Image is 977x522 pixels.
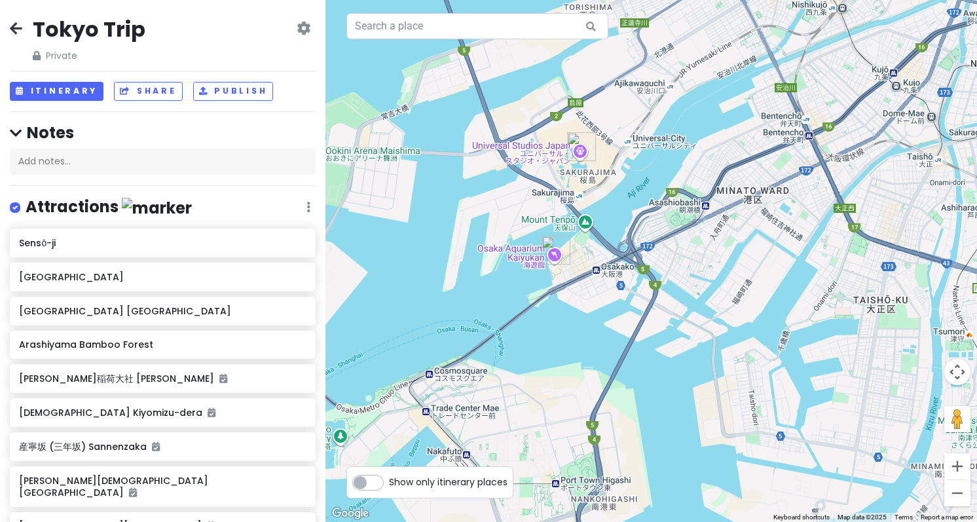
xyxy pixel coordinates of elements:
[329,505,372,522] img: Google
[389,475,507,489] span: Show only itinerary places
[19,237,306,249] h6: Sensō-ji
[542,236,570,265] div: Osaka Aquarium Kaiyukan
[219,374,227,383] i: Added to itinerary
[894,513,913,521] a: Terms (opens in new tab)
[10,82,103,101] button: Itinerary
[152,442,160,451] i: Added to itinerary
[921,513,973,521] a: Report a map error
[193,82,274,101] button: Publish
[208,408,215,417] i: Added to itinerary
[10,122,316,143] h4: Notes
[567,132,596,161] div: Universal Studios Japan
[19,271,306,283] h6: [GEOGRAPHIC_DATA]
[329,505,372,522] a: Open this area in Google Maps (opens a new window)
[26,196,192,218] h4: Attractions
[19,373,306,384] h6: [PERSON_NAME]稲荷大社 [PERSON_NAME]
[19,339,306,350] h6: Arashiyama Bamboo Forest
[838,513,887,521] span: Map data ©2025
[122,198,192,218] img: marker
[19,475,306,498] h6: [PERSON_NAME][DEMOGRAPHIC_DATA][GEOGRAPHIC_DATA]
[19,407,306,419] h6: [DEMOGRAPHIC_DATA] Kiyomizu-dera
[944,480,970,506] button: Zoom out
[33,48,145,63] span: Private
[944,406,970,432] button: Drag Pegman onto the map to open Street View
[346,13,608,39] input: Search a place
[944,453,970,479] button: Zoom in
[944,359,970,385] button: Map camera controls
[129,488,137,497] i: Added to itinerary
[33,16,145,43] h2: Tokyo Trip
[19,305,306,317] h6: [GEOGRAPHIC_DATA] [GEOGRAPHIC_DATA]
[10,148,316,176] div: Add notes...
[773,513,830,522] button: Keyboard shortcuts
[114,82,182,101] button: Share
[19,441,306,453] h6: 産寧坂 (三年坂) Sannenzaka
